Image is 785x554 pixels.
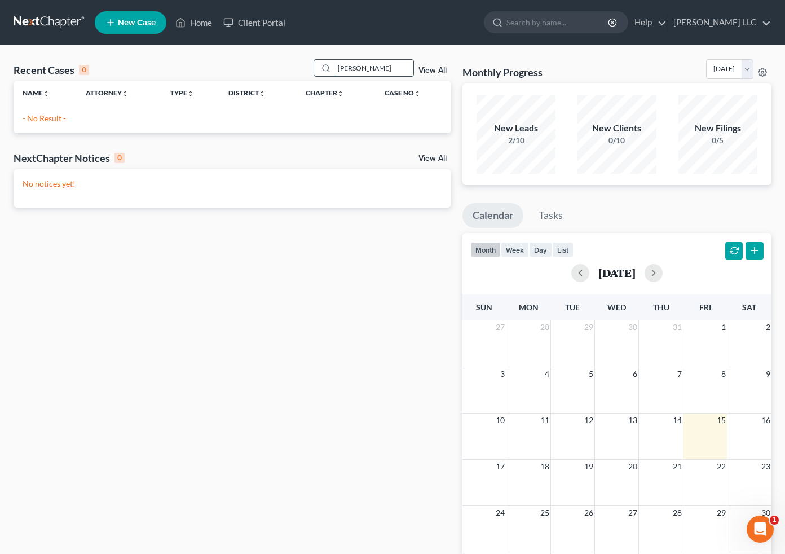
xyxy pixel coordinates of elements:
span: 15 [716,414,727,427]
a: Chapterunfold_more [306,89,344,97]
input: Search by name... [506,12,610,33]
i: unfold_more [122,90,129,97]
div: 0/5 [678,135,757,146]
h2: [DATE] [598,267,636,279]
a: Help [629,12,667,33]
span: 21 [672,460,683,473]
a: View All [418,155,447,162]
span: 12 [583,414,594,427]
span: 11 [539,414,550,427]
span: 20 [627,460,638,473]
button: month [470,242,501,257]
iframe: Intercom live chat [747,516,774,543]
i: unfold_more [259,90,266,97]
a: Tasks [528,203,573,228]
span: 22 [716,460,727,473]
a: Nameunfold_more [23,89,50,97]
div: New Leads [477,122,555,135]
span: 10 [495,414,506,427]
span: 19 [583,460,594,473]
i: unfold_more [43,90,50,97]
span: Wed [607,302,626,312]
a: [PERSON_NAME] LLC [668,12,771,33]
div: 0 [114,153,125,163]
span: 29 [583,320,594,334]
a: Attorneyunfold_more [86,89,129,97]
div: Recent Cases [14,63,89,77]
a: Client Portal [218,12,291,33]
span: 4 [544,367,550,381]
div: NextChapter Notices [14,151,125,165]
span: Mon [519,302,539,312]
a: View All [418,67,447,74]
a: Typeunfold_more [170,89,194,97]
button: week [501,242,529,257]
div: 2/10 [477,135,555,146]
span: 30 [760,506,771,520]
span: 7 [676,367,683,381]
span: 18 [539,460,550,473]
span: Fri [699,302,711,312]
a: Case Nounfold_more [385,89,421,97]
span: 2 [765,320,771,334]
div: New Filings [678,122,757,135]
a: Calendar [462,203,523,228]
button: list [552,242,574,257]
span: 1 [720,320,727,334]
div: New Clients [577,122,656,135]
div: 0/10 [577,135,656,146]
span: 24 [495,506,506,520]
span: 27 [627,506,638,520]
span: 5 [588,367,594,381]
span: 28 [539,320,550,334]
span: 23 [760,460,771,473]
span: Tue [565,302,580,312]
span: 8 [720,367,727,381]
i: unfold_more [414,90,421,97]
span: Sat [742,302,756,312]
span: 1 [770,516,779,525]
span: Sun [476,302,492,312]
span: 27 [495,320,506,334]
a: Districtunfold_more [228,89,266,97]
div: 0 [79,65,89,75]
span: 14 [672,414,683,427]
p: No notices yet! [23,178,442,190]
span: 6 [632,367,638,381]
span: 13 [627,414,638,427]
a: Home [170,12,218,33]
span: 26 [583,506,594,520]
span: 25 [539,506,550,520]
span: 16 [760,414,771,427]
h3: Monthly Progress [462,65,543,79]
span: Thu [653,302,669,312]
span: New Case [118,19,156,27]
span: 3 [499,367,506,381]
i: unfold_more [337,90,344,97]
span: 17 [495,460,506,473]
span: 30 [627,320,638,334]
span: 29 [716,506,727,520]
p: - No Result - [23,113,442,124]
span: 31 [672,320,683,334]
button: day [529,242,552,257]
span: 28 [672,506,683,520]
i: unfold_more [187,90,194,97]
input: Search by name... [334,60,413,76]
span: 9 [765,367,771,381]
